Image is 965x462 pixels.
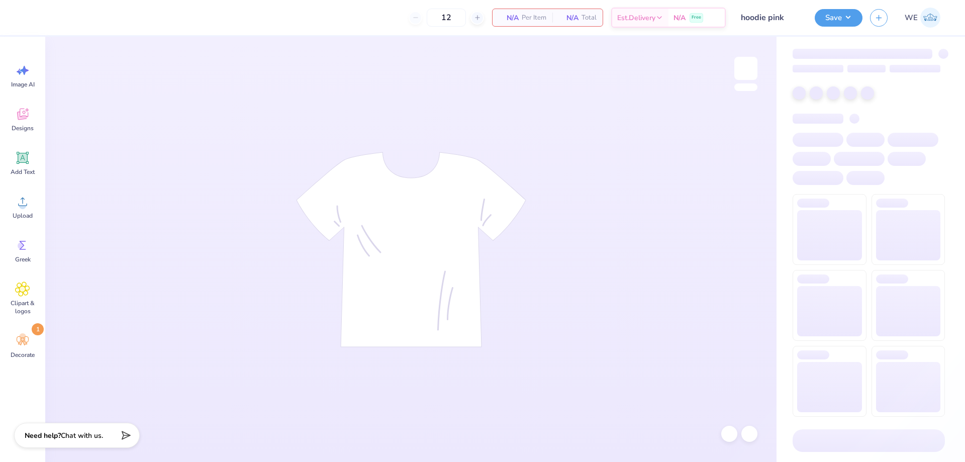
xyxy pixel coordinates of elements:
[6,299,39,315] span: Clipart & logos
[692,14,701,21] span: Free
[920,8,940,28] img: Werrine Empeynado
[15,255,31,263] span: Greek
[522,13,546,23] span: Per Item
[25,431,61,440] strong: Need help?
[13,212,33,220] span: Upload
[11,351,35,359] span: Decorate
[32,323,44,335] span: 1
[900,8,945,28] a: WE
[11,168,35,176] span: Add Text
[11,80,35,88] span: Image AI
[499,13,519,23] span: N/A
[673,13,686,23] span: N/A
[905,12,918,24] span: WE
[815,9,862,27] button: Save
[296,152,526,347] img: tee-skeleton.svg
[582,13,597,23] span: Total
[558,13,578,23] span: N/A
[733,8,807,28] input: Untitled Design
[617,13,655,23] span: Est. Delivery
[61,431,103,440] span: Chat with us.
[427,9,466,27] input: – –
[12,124,34,132] span: Designs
